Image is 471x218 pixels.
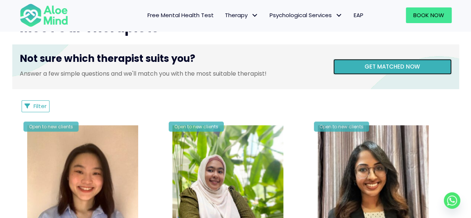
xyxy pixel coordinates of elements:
span: Get matched now [365,63,420,70]
a: TherapyTherapy: submenu [219,7,264,23]
p: Answer a few simple questions and we'll match you with the most suitable therapist! [20,69,322,78]
a: Get matched now [333,59,452,75]
button: Filter Listings [22,100,50,112]
div: Open to new clients [169,121,224,132]
img: Aloe mind Logo [20,3,68,28]
a: Free Mental Health Test [142,7,219,23]
span: Free Mental Health Test [147,11,214,19]
a: Book Now [406,7,452,23]
span: Psychological Services: submenu [334,10,344,21]
h3: Not sure which therapist suits you? [20,52,322,69]
a: EAP [348,7,369,23]
a: Whatsapp [444,192,460,209]
span: Psychological Services [270,11,343,19]
a: Psychological ServicesPsychological Services: submenu [264,7,348,23]
span: Meet Our Therapists [20,18,159,37]
div: Open to new clients [314,121,369,132]
span: Therapy: submenu [249,10,260,21]
span: Book Now [413,11,444,19]
nav: Menu [78,7,369,23]
span: Therapy [225,11,258,19]
span: EAP [354,11,363,19]
span: Filter [34,102,47,110]
div: Open to new clients [23,121,79,132]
